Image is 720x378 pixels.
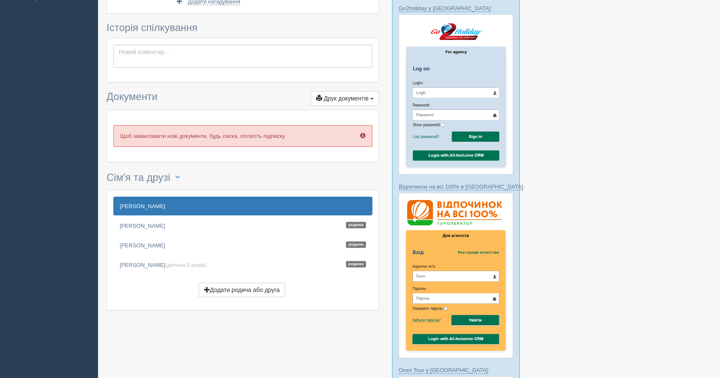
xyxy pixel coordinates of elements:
[346,241,366,248] span: Родина
[311,91,379,106] button: Друк документів
[113,125,372,147] p: Щоб завантажити нові документи, будь ласка, оплатіть підписку
[107,171,379,186] h3: Сім'я та друзі
[165,262,206,268] span: (дитина, )
[199,283,285,297] button: Додати родича або друга
[113,197,372,215] a: [PERSON_NAME]
[399,183,523,190] a: Відпочинок на всі 100% в [GEOGRAPHIC_DATA]
[187,262,204,268] span: 6 років
[113,236,372,255] a: [PERSON_NAME]Родина
[346,261,366,267] span: Родина
[399,367,488,374] a: Onex Tour у [GEOGRAPHIC_DATA]
[113,216,372,235] a: [PERSON_NAME]Родина
[399,183,513,191] p: :
[346,222,366,228] span: Родина
[107,91,379,106] h3: Документи
[399,193,513,358] img: %D0%B2%D1%96%D0%B4%D0%BF%D0%BE%D1%87%D0%B8%D0%BD%D0%BE%D0%BA-%D0%BD%D0%B0-%D0%B2%D1%81%D1%96-100-...
[107,22,379,33] h3: Історія спілкування
[113,255,372,274] a: [PERSON_NAME](дитина,6 років) Родина
[399,4,513,12] p: :
[324,95,369,102] span: Друк документів
[399,5,490,12] a: Go2holiday у [GEOGRAPHIC_DATA]
[399,14,513,174] img: go2holiday-login-via-crm-for-travel-agents.png
[399,366,513,374] p: :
